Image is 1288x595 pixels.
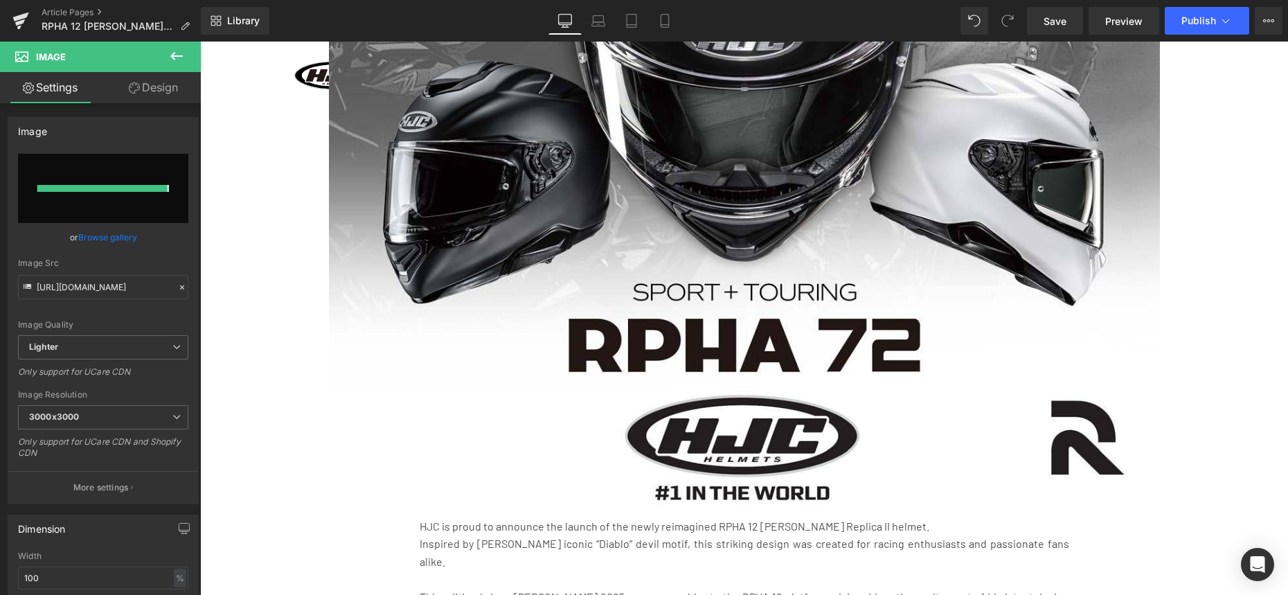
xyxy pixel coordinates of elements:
div: Image Quality [18,320,188,330]
div: or [18,230,188,245]
a: Preview [1089,7,1159,35]
a: Article Pages [42,7,201,18]
b: Lighter [29,341,58,352]
p: Inspired by [PERSON_NAME] iconic “Diablo” devil motif, this striking design was created for racin... [220,493,869,529]
div: Image Src [18,258,188,268]
a: Design [103,72,204,103]
a: Laptop [582,7,615,35]
input: auto [18,567,188,589]
div: Width [18,551,188,561]
span: Image [36,51,66,62]
a: Desktop [548,7,582,35]
div: Image [18,118,47,137]
button: Publish [1165,7,1249,35]
a: Mobile [648,7,681,35]
a: New Library [201,7,269,35]
button: Undo [960,7,988,35]
div: % [174,569,186,587]
span: Publish [1181,15,1216,26]
div: Dimension [18,515,66,535]
input: Link [18,275,188,299]
div: Only support for UCare CDN and Shopify CDN [18,436,188,468]
p: HJC is proud to announce the launch of the newly reimagined RPHA 12 [PERSON_NAME] Replica II helmet. [220,476,869,494]
button: More settings [8,471,198,504]
span: RPHA 12 [PERSON_NAME] REPLICA II [42,21,175,32]
button: More [1255,7,1282,35]
span: Save [1044,14,1066,28]
p: More settings [73,481,129,494]
b: 3000x3000 [29,411,79,422]
a: Tablet [615,7,648,35]
span: Library [227,15,260,27]
span: Preview [1105,14,1143,28]
a: Browse gallery [78,225,137,249]
div: Only support for UCare CDN [18,366,188,387]
div: Image Resolution [18,390,188,400]
div: Open Intercom Messenger [1241,548,1274,581]
button: Redo [994,7,1021,35]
